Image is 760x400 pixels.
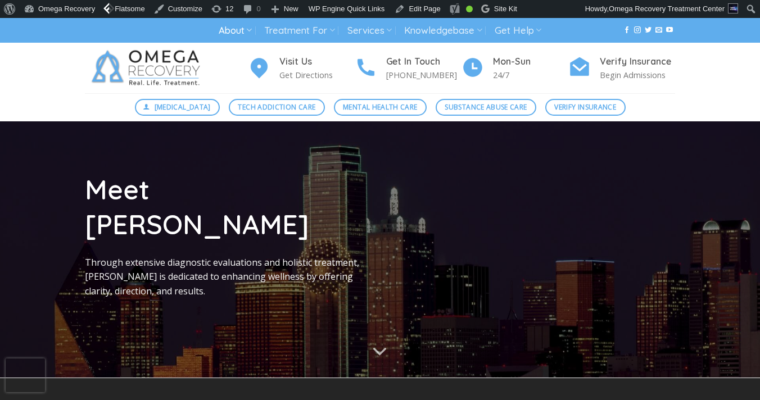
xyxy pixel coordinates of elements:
[279,69,355,81] p: Get Directions
[155,102,211,112] span: [MEDICAL_DATA]
[85,43,211,93] img: Omega Recovery
[436,99,536,116] a: Substance Abuse Care
[494,4,517,13] span: Site Kit
[666,26,673,34] a: Follow on YouTube
[609,4,725,13] span: Omega Recovery Treatment Center
[355,54,462,82] a: Get In Touch [PHONE_NUMBER]
[85,256,372,299] p: Through extensive diagnostic evaluations and holistic treatment, [PERSON_NAME] is dedicated to en...
[6,358,45,392] iframe: reCAPTCHA
[493,54,568,69] h4: Mon-Sun
[600,69,675,81] p: Begin Admissions
[264,20,334,41] a: Treatment For
[600,54,675,69] h4: Verify Insurance
[404,20,482,41] a: Knowledgebase
[229,99,325,116] a: Tech Addiction Care
[623,26,630,34] a: Follow on Facebook
[279,54,355,69] h4: Visit Us
[386,54,462,69] h4: Get In Touch
[568,54,675,82] a: Verify Insurance Begin Admissions
[495,20,541,41] a: Get Help
[343,102,417,112] span: Mental Health Care
[135,99,220,116] a: [MEDICAL_DATA]
[359,338,401,367] button: Scroll for more
[219,20,252,41] a: About
[386,69,462,81] p: [PHONE_NUMBER]
[645,26,652,34] a: Follow on Twitter
[248,54,355,82] a: Visit Us Get Directions
[655,26,662,34] a: Send us an email
[238,102,315,112] span: Tech Addiction Care
[85,172,372,242] h1: Meet [PERSON_NAME]
[445,102,527,112] span: Substance Abuse Care
[347,20,392,41] a: Services
[334,99,427,116] a: Mental Health Care
[545,99,626,116] a: Verify Insurance
[493,69,568,81] p: 24/7
[634,26,641,34] a: Follow on Instagram
[466,6,473,12] div: Good
[554,102,616,112] span: Verify Insurance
